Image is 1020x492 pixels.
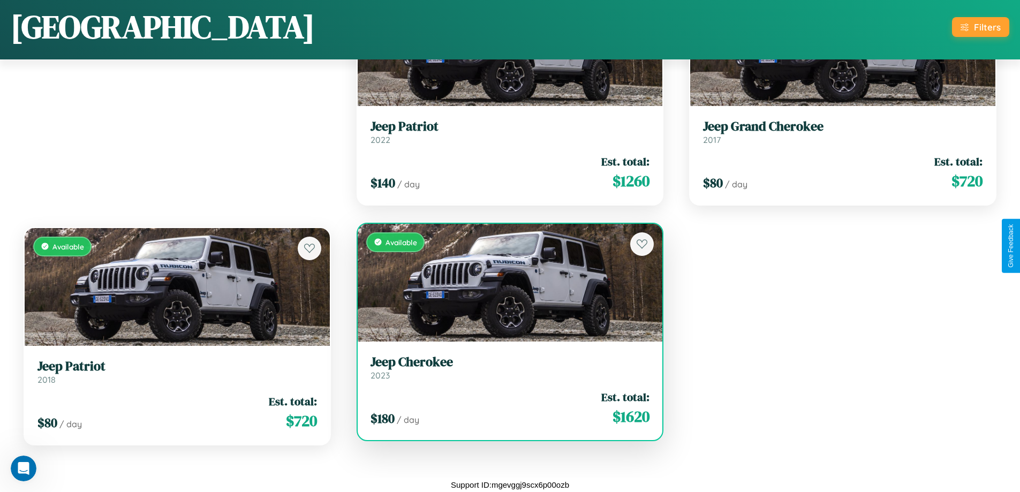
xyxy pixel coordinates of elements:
[703,174,723,192] span: $ 80
[601,154,649,169] span: Est. total:
[37,414,57,432] span: $ 80
[371,410,395,427] span: $ 180
[371,119,650,145] a: Jeep Patriot2022
[703,119,983,134] h3: Jeep Grand Cherokee
[371,134,390,145] span: 2022
[601,389,649,405] span: Est. total:
[397,179,420,190] span: / day
[371,370,390,381] span: 2023
[952,17,1009,37] button: Filters
[269,393,317,409] span: Est. total:
[703,134,721,145] span: 2017
[703,119,983,145] a: Jeep Grand Cherokee2017
[11,5,315,49] h1: [GEOGRAPHIC_DATA]
[1007,224,1015,268] div: Give Feedback
[52,242,84,251] span: Available
[371,174,395,192] span: $ 140
[386,238,417,247] span: Available
[371,354,650,370] h3: Jeep Cherokee
[951,170,983,192] span: $ 720
[37,359,317,374] h3: Jeep Patriot
[613,170,649,192] span: $ 1260
[286,410,317,432] span: $ 720
[59,419,82,429] span: / day
[371,354,650,381] a: Jeep Cherokee2023
[974,21,1001,33] div: Filters
[725,179,747,190] span: / day
[934,154,983,169] span: Est. total:
[451,478,569,492] p: Support ID: mgevggj9scx6p00ozb
[371,119,650,134] h3: Jeep Patriot
[37,359,317,385] a: Jeep Patriot2018
[613,406,649,427] span: $ 1620
[11,456,36,481] iframe: Intercom live chat
[397,414,419,425] span: / day
[37,374,56,385] span: 2018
